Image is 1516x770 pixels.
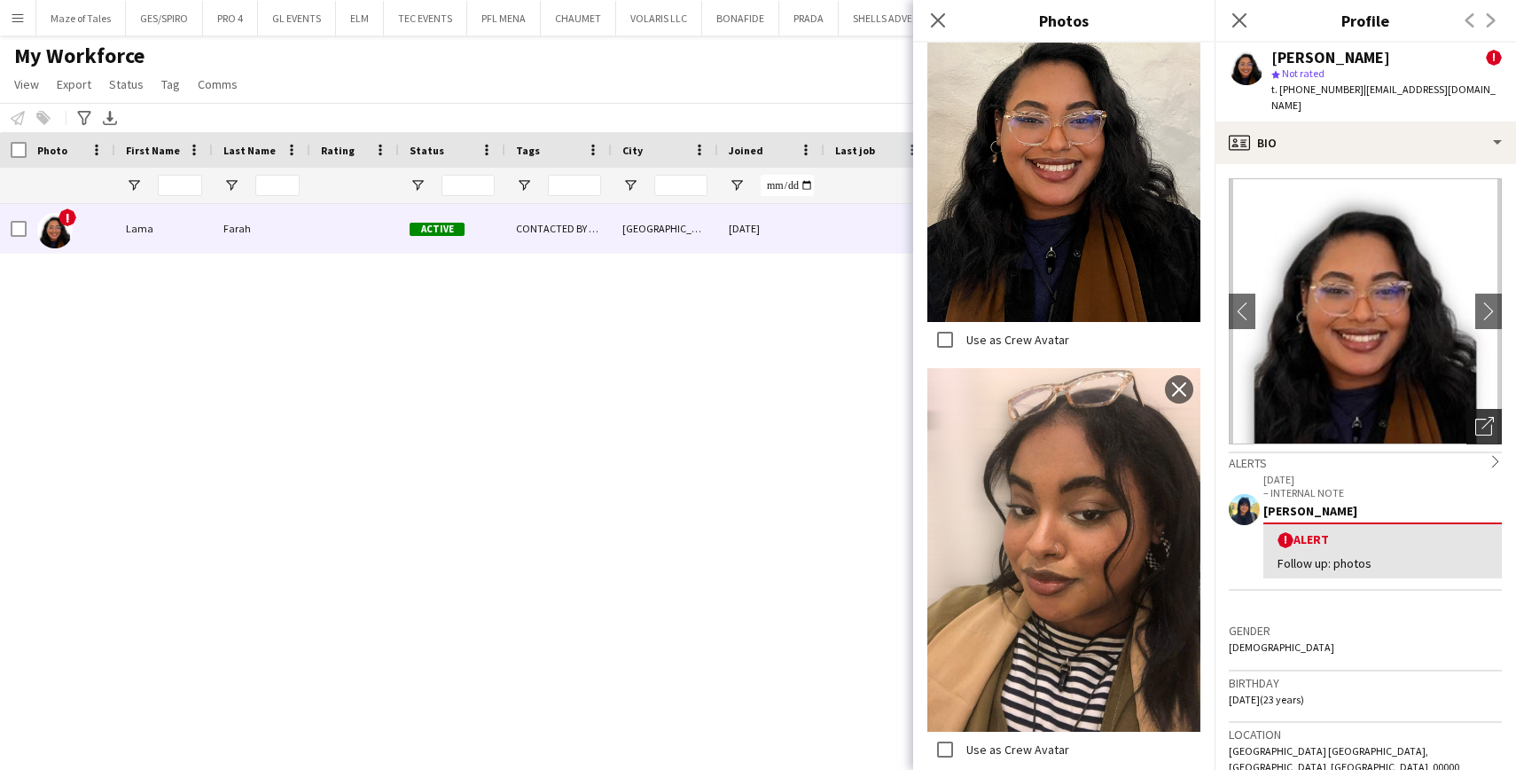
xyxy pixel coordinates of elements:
button: BONAFIDE [702,1,779,35]
div: CONTACTED BY [PERSON_NAME], ENGLISH ++, [PERSON_NAME] PROFILE, TOP HOST/HOSTESS, TOP PROMOTER, TO... [505,204,612,253]
span: Joined [729,144,763,157]
span: First Name [126,144,180,157]
h3: Gender [1229,623,1502,639]
div: Bio [1215,122,1516,164]
span: Active [410,223,465,236]
span: View [14,76,39,92]
button: Maze of Tales [36,1,126,35]
span: Status [109,76,144,92]
a: Tag [154,73,187,96]
button: Open Filter Menu [410,177,426,193]
div: Alerts [1229,452,1502,471]
span: Rating [321,144,355,157]
div: [GEOGRAPHIC_DATA] [612,204,718,253]
a: Status [102,73,151,96]
button: TEC EVENTS [384,1,467,35]
button: Open Filter Menu [622,177,638,193]
a: Export [50,73,98,96]
span: ! [1486,50,1502,66]
span: Last job [835,144,875,157]
div: Lama [115,204,213,253]
input: First Name Filter Input [158,175,202,196]
div: Farah [213,204,310,253]
input: Tags Filter Input [548,175,601,196]
app-action-btn: Advanced filters [74,107,95,129]
div: [DATE] [718,204,824,253]
button: CHAUMET [541,1,616,35]
a: View [7,73,46,96]
input: Last Name Filter Input [255,175,300,196]
label: Use as Crew Avatar [963,742,1069,758]
input: Joined Filter Input [761,175,814,196]
button: Open Filter Menu [126,177,142,193]
div: [PERSON_NAME] [1271,50,1390,66]
span: Tag [161,76,180,92]
span: t. [PHONE_NUMBER] [1271,82,1364,96]
div: Follow up: photos [1278,555,1488,571]
span: Export [57,76,91,92]
div: [PERSON_NAME] [1263,503,1502,519]
button: PRO 4 [203,1,258,35]
span: City [622,144,643,157]
span: Last Name [223,144,276,157]
span: Comms [198,76,238,92]
h3: Birthday [1229,675,1502,691]
span: ! [1278,532,1293,548]
h3: Photos [913,9,1215,32]
h3: Location [1229,727,1502,742]
span: Status [410,144,444,157]
button: PRADA [779,1,839,35]
input: Status Filter Input [442,175,495,196]
img: Crew photo 933060 [927,368,1200,732]
p: [DATE] [1263,473,1502,486]
span: [DATE] (23 years) [1229,693,1304,706]
span: My Workforce [14,43,145,69]
p: – INTERNAL NOTE [1263,486,1502,499]
label: Use as Crew Avatar [963,332,1069,348]
img: Crew avatar or photo [1229,178,1502,444]
button: Open Filter Menu [223,177,239,193]
span: Photo [37,144,67,157]
button: SHELLS ADVERTISING [839,1,964,35]
button: GES/SPIRO [126,1,203,35]
span: ! [59,208,76,226]
button: GL EVENTS [258,1,336,35]
div: Open photos pop-in [1466,409,1502,444]
button: ELM [336,1,384,35]
input: City Filter Input [654,175,707,196]
span: Not rated [1282,67,1325,80]
app-action-btn: Export XLSX [99,107,121,129]
button: Open Filter Menu [729,177,745,193]
button: Open Filter Menu [516,177,532,193]
span: [DEMOGRAPHIC_DATA] [1229,640,1334,654]
span: | [EMAIL_ADDRESS][DOMAIN_NAME] [1271,82,1496,112]
div: Alert [1278,531,1488,548]
img: Lama Farah [37,213,73,248]
button: VOLARIS LLC [616,1,702,35]
span: Tags [516,144,540,157]
a: Comms [191,73,245,96]
button: PFL MENA [467,1,541,35]
h3: Profile [1215,9,1516,32]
